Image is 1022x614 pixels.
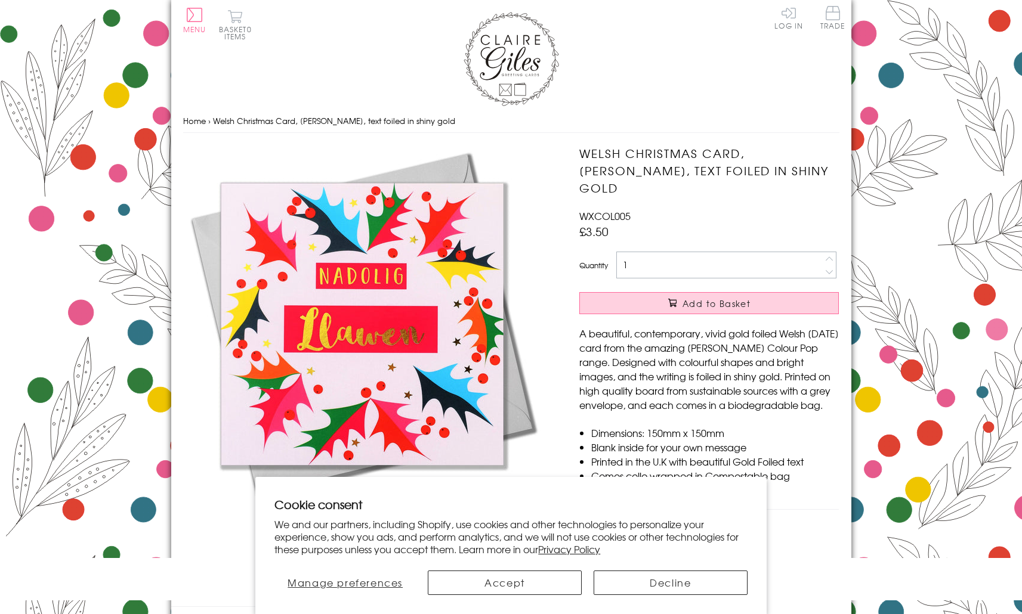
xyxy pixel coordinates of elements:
[183,115,206,126] a: Home
[683,297,751,309] span: Add to Basket
[774,6,803,29] a: Log In
[274,570,416,595] button: Manage preferences
[591,469,839,483] li: Comes cello wrapped in Compostable bag
[213,115,455,126] span: Welsh Christmas Card, [PERSON_NAME], text foiled in shiny gold
[820,6,845,29] span: Trade
[820,6,845,32] a: Trade
[579,209,631,223] span: WXCOL005
[464,12,559,106] img: Claire Giles Greetings Cards
[579,260,608,271] label: Quantity
[274,496,748,513] h2: Cookie consent
[591,440,839,454] li: Blank inside for your own message
[579,223,609,240] span: £3.50
[591,454,839,469] li: Printed in the U.K with beautiful Gold Foiled text
[591,426,839,440] li: Dimensions: 150mm x 150mm
[579,326,839,412] p: A beautiful, contemporary, vivid gold foiled Welsh [DATE] card from the amazing [PERSON_NAME] Col...
[183,109,839,134] nav: breadcrumbs
[594,570,748,595] button: Decline
[183,8,206,33] button: Menu
[274,518,748,555] p: We and our partners, including Shopify, use cookies and other technologies to personalize your ex...
[579,292,839,314] button: Add to Basket
[428,570,582,595] button: Accept
[219,10,252,40] button: Basket0 items
[538,542,600,556] a: Privacy Policy
[183,24,206,35] span: Menu
[579,145,839,196] h1: Welsh Christmas Card, [PERSON_NAME], text foiled in shiny gold
[208,115,211,126] span: ›
[183,145,541,503] img: Welsh Christmas Card, Bright Holly, text foiled in shiny gold
[288,575,403,590] span: Manage preferences
[224,24,252,42] span: 0 items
